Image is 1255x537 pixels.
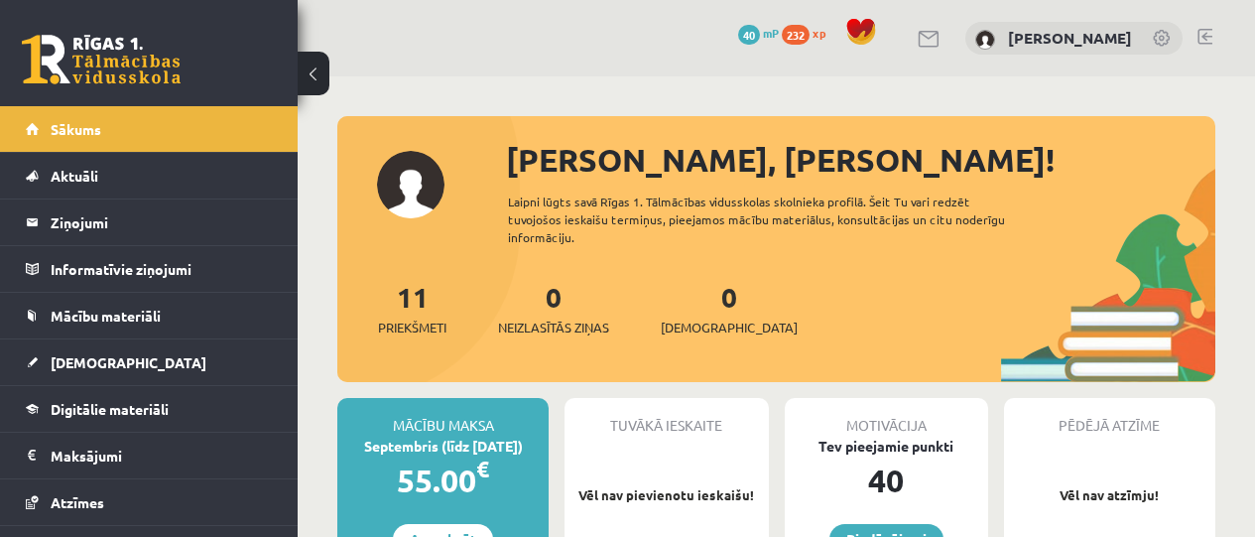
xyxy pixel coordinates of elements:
div: Pēdējā atzīme [1004,398,1215,436]
div: Laipni lūgts savā Rīgas 1. Tālmācības vidusskolas skolnieka profilā. Šeit Tu vari redzēt tuvojošo... [508,193,1035,246]
a: 0Neizlasītās ziņas [498,279,609,337]
span: Sākums [51,120,101,138]
a: Atzīmes [26,479,273,525]
a: Ziņojumi [26,200,273,245]
legend: Informatīvie ziņojumi [51,246,273,292]
div: Motivācija [785,398,988,436]
div: 40 [785,457,988,504]
span: Priekšmeti [378,318,446,337]
a: 40 mP [738,25,779,41]
span: Digitālie materiāli [51,400,169,418]
span: Mācību materiāli [51,307,161,325]
legend: Ziņojumi [51,200,273,245]
span: mP [763,25,779,41]
img: Fjodors Latatujevs [975,30,995,50]
span: xp [813,25,825,41]
div: [PERSON_NAME], [PERSON_NAME]! [506,136,1215,184]
a: Informatīvie ziņojumi [26,246,273,292]
a: [PERSON_NAME] [1008,28,1132,48]
span: 232 [782,25,810,45]
p: Vēl nav atzīmju! [1014,485,1205,505]
div: Mācību maksa [337,398,549,436]
span: € [476,455,489,483]
span: Atzīmes [51,493,104,511]
a: Maksājumi [26,433,273,478]
a: 0[DEMOGRAPHIC_DATA] [661,279,798,337]
a: 232 xp [782,25,835,41]
div: Septembris (līdz [DATE]) [337,436,549,457]
a: 11Priekšmeti [378,279,446,337]
div: Tuvākā ieskaite [565,398,768,436]
a: Aktuāli [26,153,273,199]
a: [DEMOGRAPHIC_DATA] [26,339,273,385]
span: Aktuāli [51,167,98,185]
p: Vēl nav pievienotu ieskaišu! [574,485,758,505]
a: Rīgas 1. Tālmācības vidusskola [22,35,181,84]
span: [DEMOGRAPHIC_DATA] [51,353,206,371]
div: Tev pieejamie punkti [785,436,988,457]
legend: Maksājumi [51,433,273,478]
div: 55.00 [337,457,549,504]
span: Neizlasītās ziņas [498,318,609,337]
span: [DEMOGRAPHIC_DATA] [661,318,798,337]
a: Digitālie materiāli [26,386,273,432]
a: Mācību materiāli [26,293,273,338]
a: Sākums [26,106,273,152]
span: 40 [738,25,760,45]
